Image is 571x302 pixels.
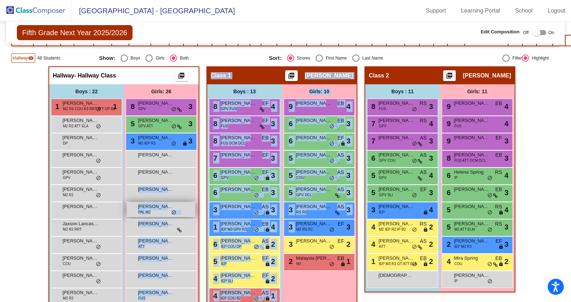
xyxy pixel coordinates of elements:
span: [GEOGRAPHIC_DATA] - [GEOGRAPHIC_DATA] [72,5,235,16]
span: Fifth Grade Next Year 2025/2026 [17,25,133,40]
span: FUS ATT DCM DCL [454,158,486,163]
span: do_not_disturb_alt [254,175,259,181]
span: 4 [505,170,509,181]
span: 7 [370,137,375,145]
span: [PERSON_NAME] [379,117,414,124]
span: 6 [287,120,293,128]
span: AS [337,186,344,193]
span: ATT [138,244,145,249]
span: [PERSON_NAME] [296,203,332,210]
span: Hallway [53,72,74,79]
span: [PERSON_NAME] [454,117,490,124]
span: EB [495,151,502,159]
span: M2 R2 RRT [63,227,82,232]
span: lock [423,210,428,216]
span: 2 [271,256,275,267]
div: Boys : 11 [365,84,440,99]
span: EF [262,255,269,262]
span: DP [63,141,68,146]
span: 5 [212,258,217,265]
span: lock [265,210,270,216]
div: Highlight [529,55,549,61]
span: Edit Composition [481,28,520,36]
span: 6 [445,171,451,179]
span: 8 [129,103,135,110]
span: [PERSON_NAME] [138,203,174,210]
span: [PERSON_NAME] [138,151,174,159]
span: [PERSON_NAME] [296,186,332,193]
span: do_not_disturb_alt [487,175,492,181]
span: FUS [454,123,461,129]
span: ATT [379,244,385,249]
span: IEP COU DP [221,244,242,249]
span: 4 [271,101,275,112]
span: [PERSON_NAME] [220,100,256,107]
div: Girls: 26 [124,84,199,99]
span: 3 [505,239,509,250]
span: lock [265,175,270,181]
span: 4 [370,240,375,248]
mat-icon: visibility [28,55,34,61]
span: 8 [445,154,451,162]
span: [PERSON_NAME] [138,169,174,176]
div: Scores [294,55,310,61]
span: GPV [63,175,70,180]
span: GPV [138,106,146,112]
span: lock [340,141,345,147]
span: lock [265,227,270,233]
span: EF [496,237,502,245]
span: - Hallway Class [74,72,116,79]
div: First Name [323,55,347,61]
span: GPV FUS [221,106,237,112]
span: 4 [347,101,351,112]
span: lock [265,244,270,250]
span: EF [496,134,502,142]
span: 5 [370,171,375,179]
span: do_not_disturb_alt [96,175,101,181]
span: lock [423,227,428,233]
span: [PERSON_NAME] [220,134,256,141]
span: EB [420,255,427,262]
span: lock [182,141,187,147]
span: [PERSON_NAME] [138,186,174,193]
span: M2 IEP R2 IP B2 [379,227,406,232]
span: [PERSON_NAME] [62,117,98,124]
span: 5 [445,223,451,231]
span: EF [262,100,269,107]
span: 3 [287,223,293,231]
span: Sort: [269,55,282,61]
span: 6 [212,189,217,197]
span: 1 [54,103,59,110]
span: do_not_disturb_alt [254,227,259,233]
span: [PERSON_NAME] [62,100,98,107]
span: [PERSON_NAME] [62,237,98,245]
span: GPV DCL [296,192,312,198]
span: do_not_disturb_alt [254,210,259,216]
span: do_not_disturb_alt [412,227,417,233]
span: EF [262,151,269,159]
span: [PERSON_NAME] [138,220,174,227]
span: do_not_disturb_alt [487,210,492,216]
span: [PERSON_NAME] [463,72,511,79]
span: Jaxson Lancaster [62,220,98,227]
span: GPV ATT [138,123,153,129]
span: [PERSON_NAME] [379,220,414,227]
span: [PERSON_NAME] [379,255,414,262]
span: 1 [113,101,117,112]
span: 3 [271,170,275,181]
span: 3 [189,118,192,129]
span: [PERSON_NAME] [220,117,256,124]
span: do_not_disturb_alt [412,244,417,250]
span: 3 [505,187,509,198]
span: do_not_disturb_alt [412,107,417,112]
span: GPV SLI [379,192,393,198]
span: M2 IEP R3 [138,141,155,146]
span: FUS [221,123,228,129]
span: 1 [347,256,351,267]
span: [PERSON_NAME] [454,186,490,193]
span: 8 [212,103,217,110]
a: Support [420,5,452,16]
span: lock [498,210,503,216]
span: do_not_disturb_alt [254,244,259,250]
span: AS [262,203,269,211]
